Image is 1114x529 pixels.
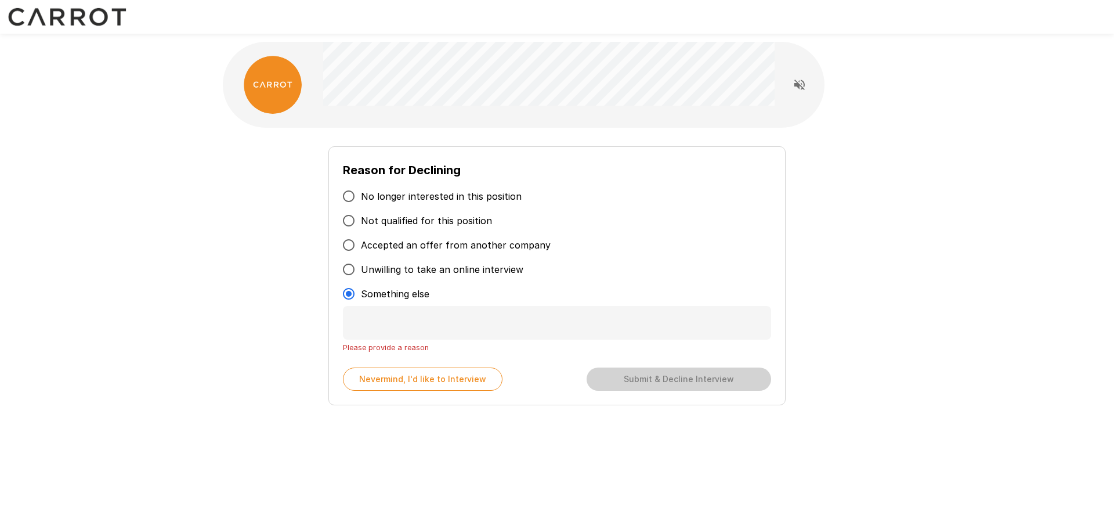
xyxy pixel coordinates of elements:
[361,262,523,276] span: Unwilling to take an online interview
[361,238,551,252] span: Accepted an offer from another company
[343,163,461,177] b: Reason for Declining
[343,341,771,354] p: Please provide a reason
[788,73,811,96] button: Read questions aloud
[361,189,522,203] span: No longer interested in this position
[361,287,429,301] span: Something else
[244,56,302,114] img: carrot_logo.png
[361,214,492,228] span: Not qualified for this position
[343,368,502,391] button: Nevermind, I'd like to Interview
